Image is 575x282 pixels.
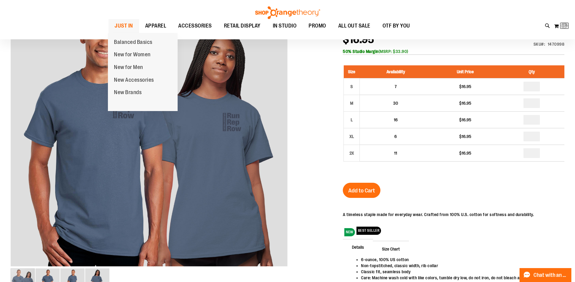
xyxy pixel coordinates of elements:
div: $16.95 [434,150,496,156]
span: OTF BY YOU [383,19,410,33]
strong: SKU [533,42,545,47]
span: APPAREL [145,19,166,33]
div: $16.95 [434,100,496,106]
button: Loading... [554,21,569,31]
span: Balanced Basics [114,39,152,47]
th: Qty [499,65,564,78]
span: $16.95 [343,33,374,46]
span: ALL OUT SALE [338,19,370,33]
span: Size Chart [373,241,409,257]
span: New for Women [114,51,151,59]
span: 30 [393,101,398,106]
img: Shop Orangetheory [254,6,321,19]
th: Availability [360,65,432,78]
li: Care: Machine wash cold with like colors, tumble dry low, do not iron, do not bleach and do not d... [361,275,558,281]
div: $16.95 [434,133,496,139]
span: NEW [344,228,355,236]
span: 11 [394,151,397,156]
span: Details [343,239,373,255]
span: 16 [394,117,398,122]
div: 1470998 [548,41,565,47]
div: L [347,115,356,124]
li: Classic fit, seamless body [361,269,558,275]
span: IN STUDIO [273,19,297,33]
span: RETAIL DISPLAY [224,19,261,33]
div: (MSRP: $33.90) [343,48,564,54]
div: A timeless staple made for everyday wear. Crafted from 100% U.S. cotton for softness and durability. [343,211,534,218]
button: Chat with an Expert [520,268,572,282]
span: New Accessories [114,77,154,84]
span: 6 [394,134,397,139]
th: Unit Price [431,65,499,78]
span: BEST SELLER [356,227,381,235]
button: Add to Cart [343,183,380,198]
img: Loading... [561,22,568,29]
span: Add to Cart [348,187,375,194]
div: $16.95 [434,117,496,123]
span: Chat with an Expert [533,272,568,278]
span: 7 [395,84,397,89]
div: XL [347,132,356,141]
span: JUST IN [115,19,133,33]
th: Size [344,65,360,78]
div: S [347,82,356,91]
b: 50% Studio Margin [343,49,379,54]
span: New for Men [114,64,143,72]
span: PROMO [309,19,326,33]
div: 2X [347,149,356,158]
span: ACCESSORIES [178,19,212,33]
div: M [347,99,356,108]
div: $16.95 [434,84,496,90]
li: Non-topstitched, classic width, rib collar [361,263,558,269]
span: New Brands [114,89,142,97]
li: 6-ounce, 100% US cotton [361,257,558,263]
